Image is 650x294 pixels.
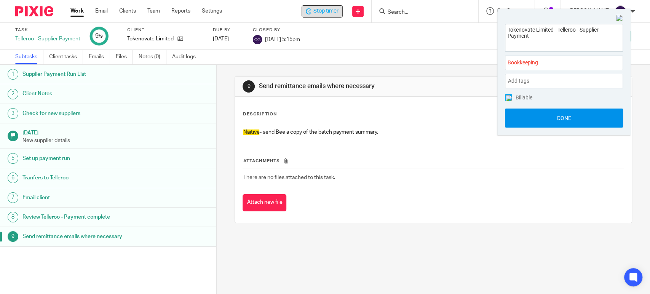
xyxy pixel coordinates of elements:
[15,27,80,33] label: Task
[8,173,18,183] div: 6
[243,128,623,136] p: - send Bee a copy of the batch payment summary.
[15,50,43,64] a: Subtasks
[313,7,339,15] span: Stop timer
[614,5,626,18] img: svg%3E
[95,7,108,15] a: Email
[253,27,300,33] label: Closed by
[508,75,533,87] span: Add tags
[302,5,343,18] div: Tokenovate Limited - Telleroo - Supplier Payment
[8,108,18,119] div: 3
[243,194,286,211] button: Attach new file
[49,50,83,64] a: Client tasks
[569,7,610,15] p: [PERSON_NAME]
[22,153,147,164] h1: Set up payment run
[259,82,450,90] h1: Send remittance emails where necessary
[202,7,222,15] a: Settings
[8,153,18,164] div: 5
[139,50,166,64] a: Notes (0)
[89,50,110,64] a: Emails
[22,108,147,119] h1: Check for new suppliers
[213,27,243,33] label: Due by
[22,88,147,99] h1: Client Notes
[22,137,209,144] p: New supplier details
[616,15,623,22] img: Close
[505,24,623,49] textarea: Tokenovate Limited - Telleroo - Supplier Payment
[8,69,18,80] div: 1
[253,35,262,44] img: svg%3E
[387,9,455,16] input: Search
[99,34,103,38] small: /9
[505,109,623,128] button: Done
[22,69,147,80] h1: Supplier Payment Run List
[119,7,136,15] a: Clients
[508,59,604,67] span: Bookkeeping
[127,35,174,43] p: Tokenovate Limited
[116,50,133,64] a: Files
[15,35,80,43] div: Telleroo - Supplier Payment
[265,37,300,42] span: [DATE] 5:15pm
[8,89,18,99] div: 2
[8,212,18,222] div: 8
[22,192,147,203] h1: Email client
[243,111,276,117] p: Description
[22,231,147,242] h1: Send remittance emails where necessary
[95,32,103,40] div: 9
[70,7,84,15] a: Work
[516,95,532,100] span: Billable
[243,159,279,163] span: Attachments
[8,231,18,242] div: 9
[22,172,147,184] h1: Tranfers to Telleroo
[22,127,209,137] h1: [DATE]
[243,80,255,93] div: 9
[147,7,160,15] a: Team
[172,50,201,64] a: Audit logs
[22,211,147,223] h1: Review Telleroo - Payment complete
[127,27,203,33] label: Client
[171,7,190,15] a: Reports
[243,175,335,180] span: There are no files attached to this task.
[15,6,53,16] img: Pixie
[213,35,243,43] div: [DATE]
[8,192,18,203] div: 7
[243,129,259,135] span: Naitive
[506,95,512,101] img: checked.png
